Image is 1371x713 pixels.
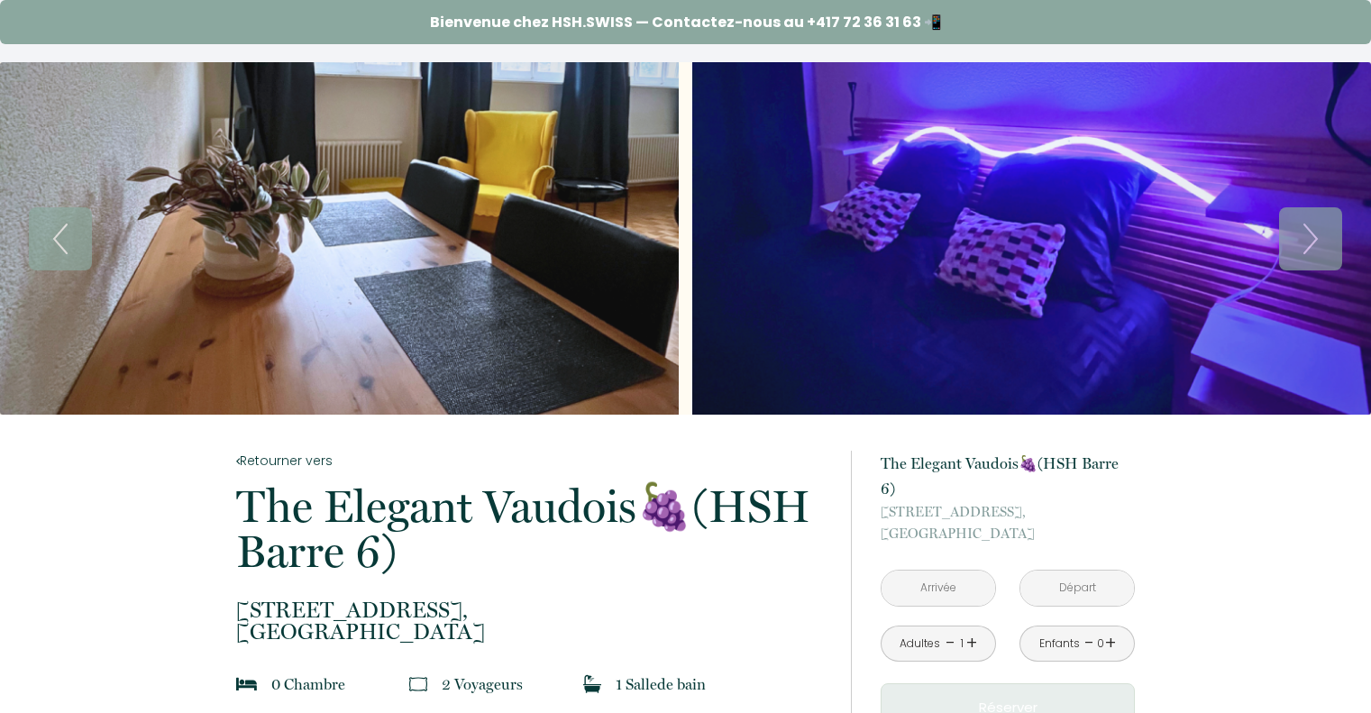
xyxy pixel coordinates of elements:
[236,599,827,621] span: [STREET_ADDRESS],
[1084,629,1094,657] a: -
[616,672,706,697] p: 1 Salle de bain
[29,207,92,270] button: Previous
[442,672,523,697] p: 2 Voyageur
[881,501,1135,523] span: [STREET_ADDRESS],
[957,635,966,653] div: 1
[1020,571,1134,606] input: Départ
[409,675,427,693] img: guests
[900,635,940,653] div: Adultes
[881,451,1135,501] p: The Elegant Vaudois🍇(HSH Barre 6)
[966,629,977,657] a: +
[236,599,827,643] p: [GEOGRAPHIC_DATA]
[881,501,1135,544] p: [GEOGRAPHIC_DATA]
[271,672,345,697] p: 0 Chambre
[516,675,523,693] span: s
[882,571,995,606] input: Arrivée
[1039,635,1080,653] div: Enfants
[946,629,955,657] a: -
[1279,207,1342,270] button: Next
[1096,635,1105,653] div: 0
[236,451,827,471] a: Retourner vers
[236,484,827,574] p: The Elegant Vaudois🍇(HSH Barre 6)
[1105,629,1116,657] a: +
